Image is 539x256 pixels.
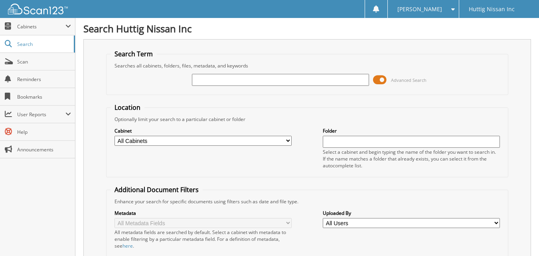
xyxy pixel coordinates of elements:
[17,41,70,48] span: Search
[111,62,504,69] div: Searches all cabinets, folders, files, metadata, and keywords
[122,242,133,249] a: here
[111,116,504,123] div: Optionally limit your search to a particular cabinet or folder
[17,111,65,118] span: User Reports
[115,210,292,216] label: Metadata
[115,229,292,249] div: All metadata fields are searched by default. Select a cabinet with metadata to enable filtering b...
[8,4,68,14] img: scan123-logo-white.svg
[397,7,442,12] span: [PERSON_NAME]
[17,23,65,30] span: Cabinets
[111,50,157,58] legend: Search Term
[17,93,71,100] span: Bookmarks
[323,127,500,134] label: Folder
[17,129,71,135] span: Help
[323,149,500,169] div: Select a cabinet and begin typing the name of the folder you want to search in. If the name match...
[115,127,292,134] label: Cabinet
[111,198,504,205] div: Enhance your search for specific documents using filters such as date and file type.
[323,210,500,216] label: Uploaded By
[111,103,144,112] legend: Location
[17,76,71,83] span: Reminders
[111,185,203,194] legend: Additional Document Filters
[83,22,531,35] h1: Search Huttig Nissan Inc
[17,58,71,65] span: Scan
[17,146,71,153] span: Announcements
[391,77,426,83] span: Advanced Search
[469,7,515,12] span: Huttig Nissan Inc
